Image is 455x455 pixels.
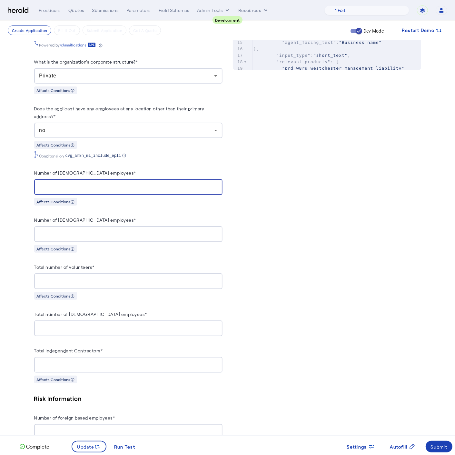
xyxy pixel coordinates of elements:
button: Resources dropdown menu [238,7,269,14]
div: Affects Conditions [34,292,77,300]
div: Run Test [114,443,135,450]
button: Settings [342,441,380,452]
label: What is the organization's corporate structure?* [34,59,138,65]
button: Get A Quote [129,25,161,35]
p: Complete [25,443,49,450]
button: Restart Demo [397,25,447,36]
span: : [254,40,382,45]
div: Affects Conditions [34,245,77,253]
label: Total number of [DEMOGRAPHIC_DATA] employees* [34,311,147,317]
button: Submit [426,441,453,452]
div: 19 [233,65,244,72]
div: Powered by [39,42,103,47]
span: Private [39,73,56,79]
h5: Risk Information [34,394,223,403]
div: Submissions [92,7,119,14]
label: Does the applicant have any employees at any location other than their primary address?* [34,106,204,119]
div: Submit [431,443,448,450]
span: "agent_facing_text" [282,40,336,45]
label: Total Independent Contractors* [34,348,103,353]
button: internal dropdown menu [197,7,231,14]
span: }, [254,46,260,51]
div: Parameters [126,7,151,14]
div: 17 [233,52,244,59]
div: Affects Conditions [34,86,77,94]
label: Total number of volunteers* [34,264,95,270]
span: Conditonal on [39,153,64,158]
label: Dev Mode [362,28,384,34]
div: 18 [233,59,244,65]
button: Run Test [109,441,140,452]
div: Affects Conditions [34,198,77,206]
button: Fill it Out [54,25,80,35]
div: 15 [233,39,244,46]
span: Settings [347,443,367,450]
div: Affects Conditions [34,376,77,383]
span: "prd_w8ru_westchester_management_liability" [282,66,405,71]
span: Update [77,443,94,450]
div: Development [213,16,242,24]
span: "short_text" [313,53,348,58]
img: Herald Logo [8,7,28,14]
label: Number of [DEMOGRAPHIC_DATA] employees* [34,170,136,176]
span: "relevant_products" [276,59,331,64]
span: : , [254,53,351,58]
span: : [ [254,59,339,64]
div: 16 [233,46,244,52]
div: Quotes [68,7,84,14]
span: Autofill [390,443,408,450]
div: Producers [39,7,61,14]
button: Update [72,441,107,452]
label: Number of [DEMOGRAPHIC_DATA] employees* [34,217,136,223]
a: /classifications [60,42,96,47]
span: "input_type" [276,53,311,58]
span: cvg_am8n_ml_include_epli [65,153,121,158]
button: Autofill [385,441,420,452]
span: Restart Demo [402,26,434,34]
span: "Business name" [339,40,381,45]
button: Create Application [8,25,51,35]
span: no [39,127,45,133]
label: Number of foreign based employees* [34,415,115,420]
button: Submit Application [83,25,126,35]
div: Field Schemas [159,7,190,14]
div: Affects Conditions [34,141,77,149]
